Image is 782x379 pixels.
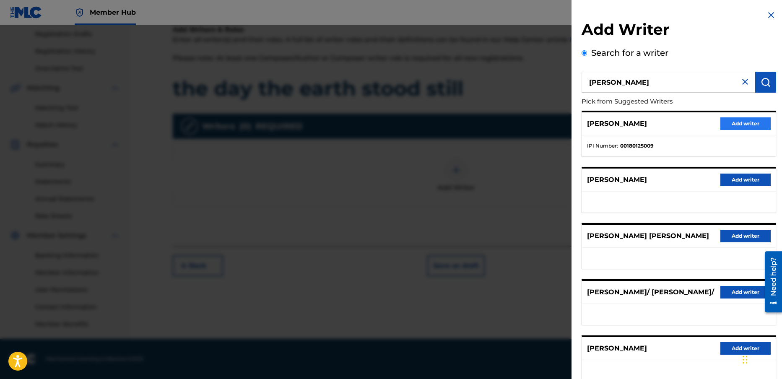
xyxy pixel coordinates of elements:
[720,342,771,355] button: Add writer
[587,287,714,297] p: [PERSON_NAME]/ [PERSON_NAME]/
[759,247,782,317] iframe: Resource Center
[620,142,654,150] strong: 00180125009
[740,339,782,379] iframe: Chat Widget
[582,93,728,111] p: Pick from Suggested Writers
[587,119,647,129] p: [PERSON_NAME]
[587,231,709,241] p: [PERSON_NAME] [PERSON_NAME]
[587,175,647,185] p: [PERSON_NAME]
[591,48,668,58] label: Search for a writer
[90,8,136,17] span: Member Hub
[587,142,618,150] span: IPI Number :
[582,20,776,42] h2: Add Writer
[10,6,42,18] img: MLC Logo
[720,230,771,242] button: Add writer
[720,117,771,130] button: Add writer
[740,77,750,87] img: close
[761,77,771,87] img: Search Works
[75,8,85,18] img: Top Rightsholder
[743,347,748,372] div: Drag
[720,286,771,299] button: Add writer
[720,174,771,186] button: Add writer
[587,343,647,353] p: [PERSON_NAME]
[582,72,755,93] input: Search writer's name or IPI Number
